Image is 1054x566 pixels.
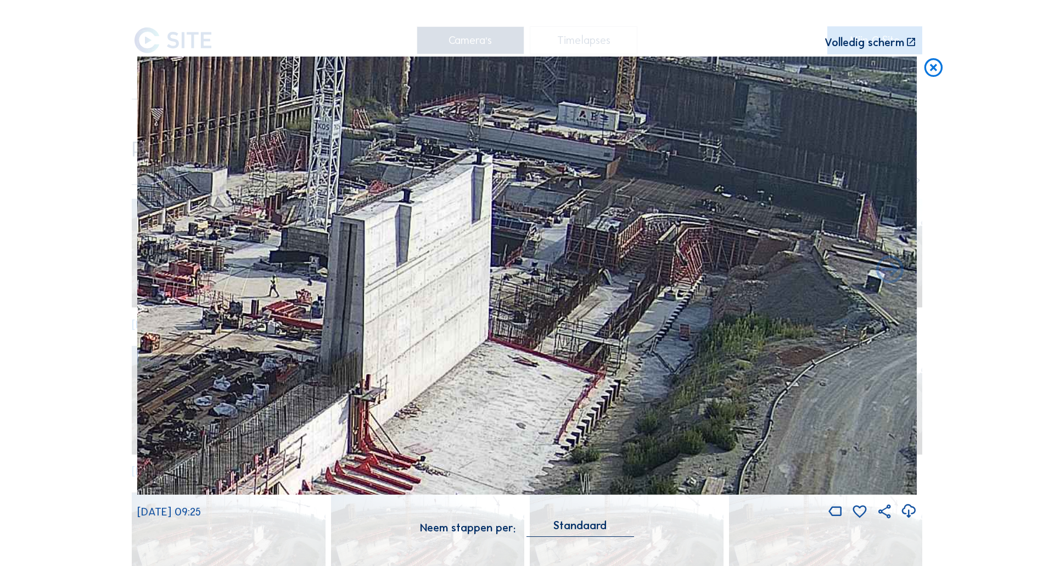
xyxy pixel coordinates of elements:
span: [DATE] 09:25 [137,505,201,518]
div: Standaard [553,520,607,530]
i: Back [873,254,906,287]
i: Forward [148,254,181,287]
div: Volledig scherm [825,37,904,48]
div: Standaard [526,520,634,536]
img: Image [137,57,917,495]
div: Neem stappen per: [420,522,515,533]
